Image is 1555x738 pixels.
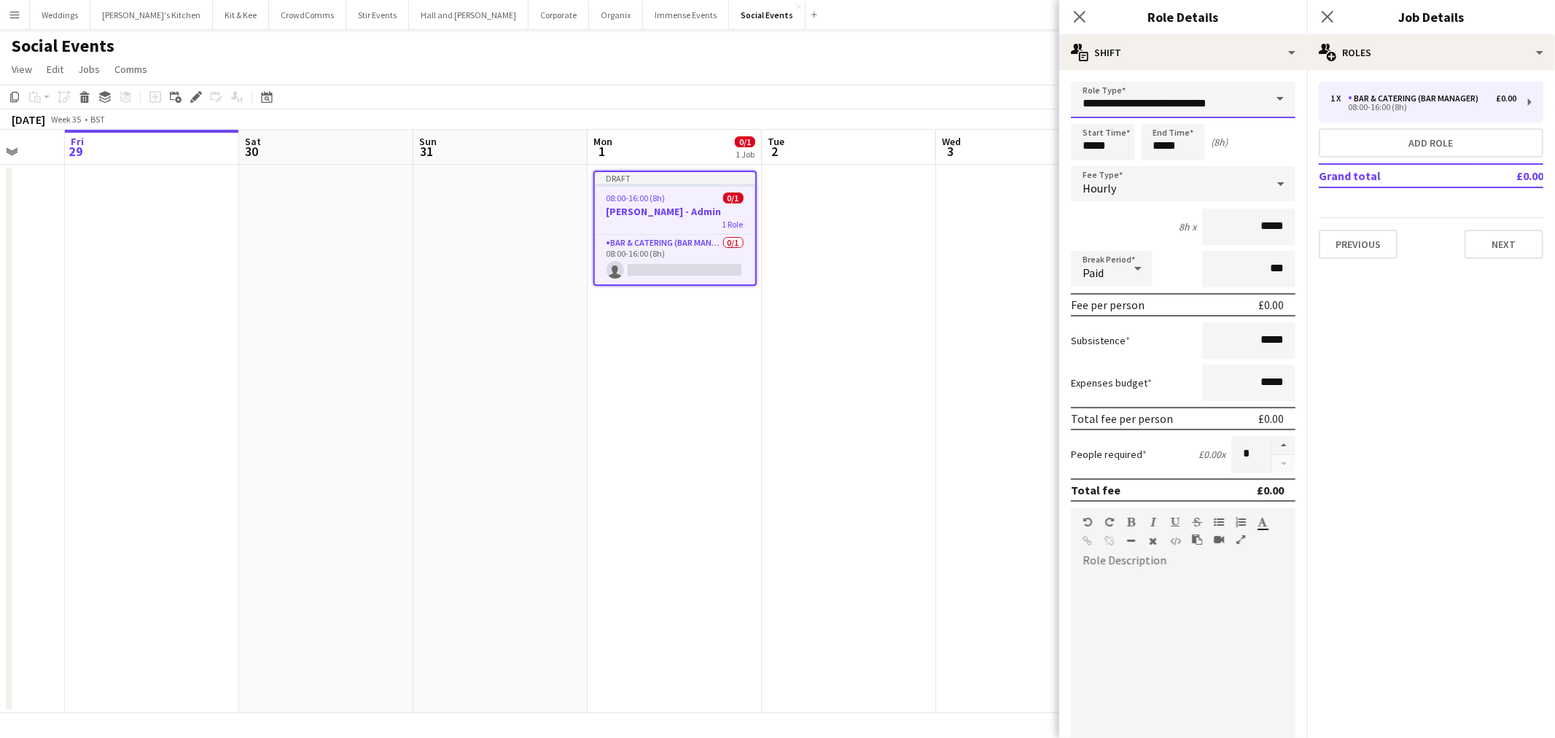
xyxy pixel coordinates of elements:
button: CrowdComms [269,1,346,29]
span: View [12,63,32,76]
span: Paid [1083,265,1104,280]
button: Social Events [729,1,806,29]
button: Horizontal Line [1126,535,1137,547]
button: Text Color [1258,516,1268,528]
label: People required [1071,448,1147,461]
button: Corporate [529,1,589,29]
div: Shift [1059,35,1307,70]
h3: [PERSON_NAME] - Admin [595,205,755,218]
button: Underline [1170,516,1180,528]
span: 3 [940,143,961,160]
td: Grand total [1319,164,1474,187]
button: Italic [1148,516,1158,528]
span: Week 35 [48,114,85,125]
button: Strikethrough [1192,516,1202,528]
div: £0.00 [1258,411,1284,426]
span: Comms [114,63,147,76]
td: £0.00 [1474,164,1543,187]
button: Immense Events [643,1,729,29]
div: Draft [595,172,755,184]
span: 30 [243,143,261,160]
div: BST [90,114,105,125]
button: Insert video [1214,534,1224,545]
app-card-role: Bar & Catering (Bar Manager)0/108:00-16:00 (8h) [595,235,755,284]
span: Tue [768,135,784,148]
span: Jobs [78,63,100,76]
span: 1 [591,143,612,160]
button: Next [1465,230,1543,259]
span: 1 Role [722,219,744,230]
button: Organix [589,1,643,29]
a: Jobs [72,60,106,79]
button: Unordered List [1214,516,1224,528]
span: Sun [419,135,437,148]
label: Expenses budget [1071,376,1152,389]
span: Fri [71,135,84,148]
span: Edit [47,63,63,76]
span: 29 [69,143,84,160]
div: Roles [1307,35,1555,70]
label: Subsistence [1071,334,1130,347]
div: 1 x [1330,93,1348,104]
h1: Social Events [12,35,114,57]
button: Hall and [PERSON_NAME] [409,1,529,29]
button: HTML Code [1170,535,1180,547]
div: 8h x [1179,220,1196,233]
div: 1 Job [736,149,755,160]
div: Total fee [1071,483,1121,497]
button: Paste as plain text [1192,534,1202,545]
div: 08:00-16:00 (8h) [1330,104,1516,111]
a: View [6,60,38,79]
h3: Role Details [1059,7,1307,26]
span: 0/1 [735,136,755,147]
button: Bold [1126,516,1137,528]
button: Undo [1083,516,1093,528]
div: £0.00 x [1199,448,1225,461]
h3: Job Details [1307,7,1555,26]
span: Sat [245,135,261,148]
a: Edit [41,60,69,79]
div: £0.00 [1257,483,1284,497]
div: Bar & Catering (Bar Manager) [1348,93,1484,104]
button: Previous [1319,230,1398,259]
div: Total fee per person [1071,411,1173,426]
button: Weddings [30,1,90,29]
button: Redo [1104,516,1115,528]
button: Increase [1272,436,1295,455]
div: £0.00 [1496,93,1516,104]
app-job-card: Draft08:00-16:00 (8h)0/1[PERSON_NAME] - Admin1 RoleBar & Catering (Bar Manager)0/108:00-16:00 (8h) [593,171,757,286]
button: Ordered List [1236,516,1246,528]
span: 31 [417,143,437,160]
span: 2 [765,143,784,160]
button: Add role [1319,128,1543,158]
div: (8h) [1211,136,1228,149]
span: Mon [593,135,612,148]
button: Stir Events [346,1,409,29]
button: Kit & Kee [213,1,269,29]
span: 08:00-16:00 (8h) [607,193,666,203]
span: Hourly [1083,181,1116,195]
div: Fee per person [1071,298,1145,312]
a: Comms [109,60,153,79]
span: 0/1 [723,193,744,203]
button: Fullscreen [1236,534,1246,545]
button: [PERSON_NAME]'s Kitchen [90,1,213,29]
span: Wed [942,135,961,148]
button: Clear Formatting [1148,535,1158,547]
div: [DATE] [12,112,45,127]
div: £0.00 [1258,298,1284,312]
